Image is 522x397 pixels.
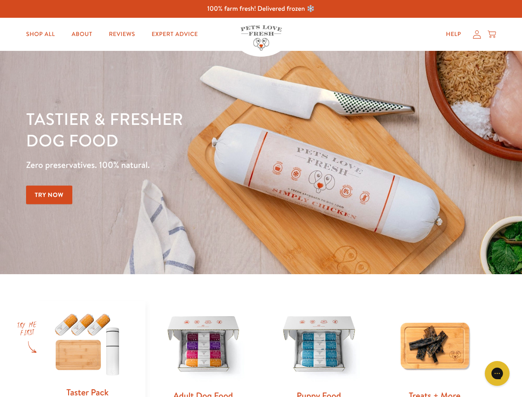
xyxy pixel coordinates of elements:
[102,26,141,43] a: Reviews
[19,26,62,43] a: Shop All
[26,186,72,204] a: Try Now
[241,25,282,50] img: Pets Love Fresh
[481,358,514,389] iframe: Gorgias live chat messenger
[26,158,339,172] p: Zero preservatives. 100% natural.
[439,26,468,43] a: Help
[65,26,99,43] a: About
[26,108,339,151] h1: Tastier & fresher dog food
[145,26,205,43] a: Expert Advice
